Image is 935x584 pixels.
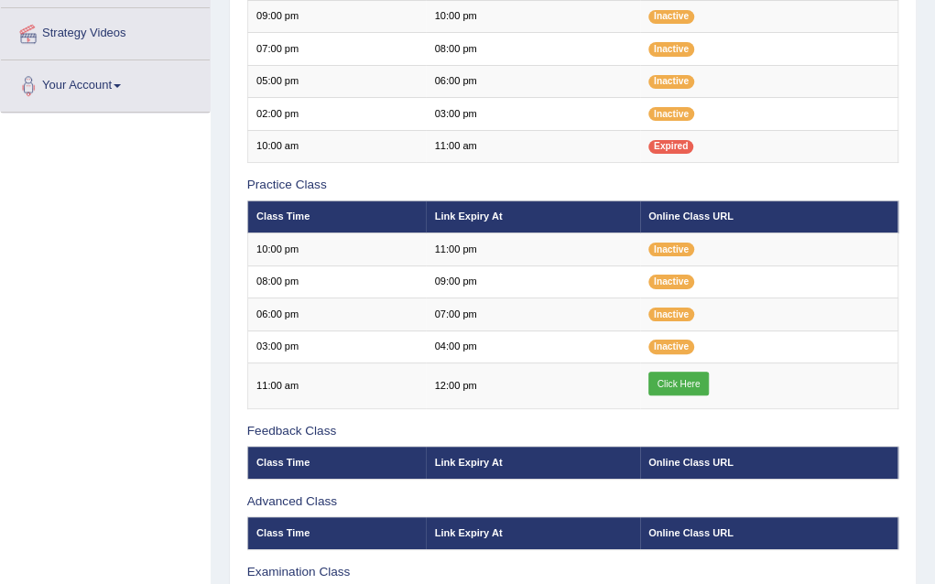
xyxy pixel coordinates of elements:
[247,447,426,479] th: Class Time
[426,298,639,330] td: 07:00 pm
[426,330,639,362] td: 04:00 pm
[247,495,899,509] h3: Advanced Class
[426,33,639,65] td: 08:00 pm
[648,107,694,121] span: Inactive
[648,10,694,24] span: Inactive
[247,98,426,130] td: 02:00 pm
[426,265,639,297] td: 09:00 pm
[247,425,899,438] h3: Feedback Class
[247,330,426,362] td: 03:00 pm
[640,447,898,479] th: Online Class URL
[247,65,426,97] td: 05:00 pm
[648,42,694,56] span: Inactive
[648,308,694,321] span: Inactive
[426,200,639,233] th: Link Expiry At
[648,140,693,154] span: Expired
[648,243,694,256] span: Inactive
[1,8,210,54] a: Strategy Videos
[426,233,639,265] td: 11:00 pm
[426,65,639,97] td: 06:00 pm
[640,200,898,233] th: Online Class URL
[426,98,639,130] td: 03:00 pm
[247,33,426,65] td: 07:00 pm
[426,517,639,549] th: Link Expiry At
[247,130,426,162] td: 10:00 am
[1,60,210,106] a: Your Account
[648,275,694,288] span: Inactive
[426,130,639,162] td: 11:00 am
[640,517,898,549] th: Online Class URL
[247,363,426,409] td: 11:00 am
[426,363,639,409] td: 12:00 pm
[648,75,694,89] span: Inactive
[247,517,426,549] th: Class Time
[247,566,899,579] h3: Examination Class
[247,200,426,233] th: Class Time
[648,340,694,353] span: Inactive
[247,233,426,265] td: 10:00 pm
[247,178,899,192] h3: Practice Class
[426,447,639,479] th: Link Expiry At
[648,372,709,395] a: Click Here
[247,298,426,330] td: 06:00 pm
[247,265,426,297] td: 08:00 pm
